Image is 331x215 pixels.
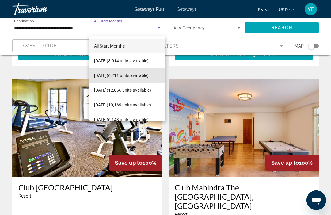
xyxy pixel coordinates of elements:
span: All Start Months [94,44,125,48]
span: [DATE] (3,014 units available) [94,57,149,64]
span: [DATE] (6,143 units available) [94,116,149,123]
iframe: Button to launch messaging window [306,190,326,210]
span: [DATE] (6,211 units available) [94,72,149,79]
span: [DATE] (12,856 units available) [94,86,151,94]
span: [DATE] (10,169 units available) [94,101,151,109]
